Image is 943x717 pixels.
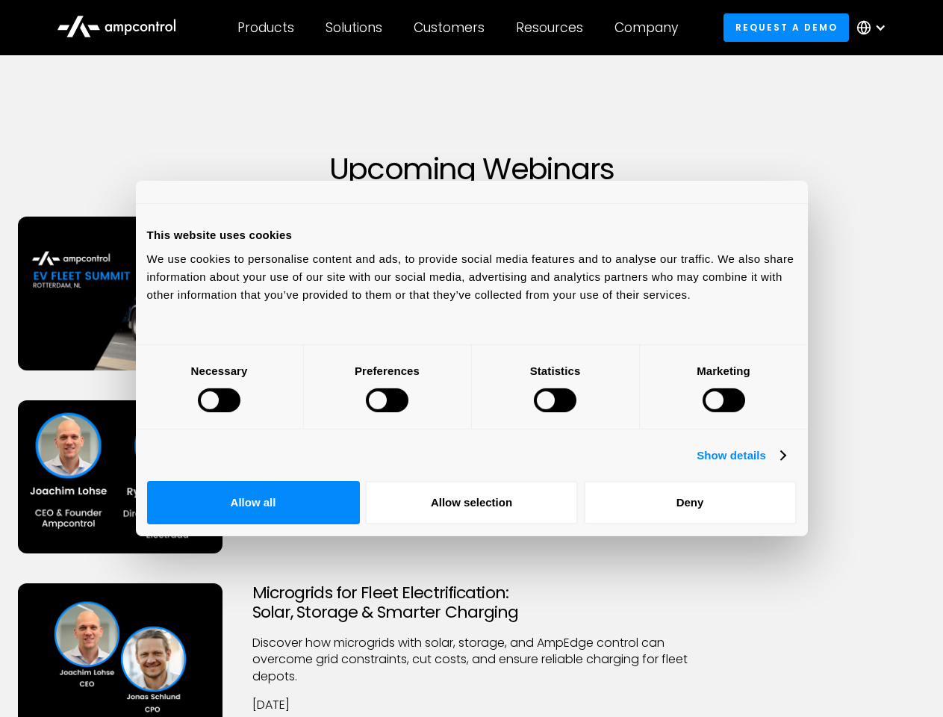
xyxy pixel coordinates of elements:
div: This website uses cookies [147,226,797,244]
strong: Marketing [697,364,750,376]
div: Solutions [326,19,382,36]
button: Allow selection [365,481,578,524]
h1: Upcoming Webinars [18,151,926,187]
div: Company [614,19,678,36]
div: Customers [414,19,485,36]
div: Resources [516,19,583,36]
div: Products [237,19,294,36]
p: Discover how microgrids with solar, storage, and AmpEdge control can overcome grid constraints, c... [252,635,691,685]
div: We use cookies to personalise content and ads, to provide social media features and to analyse ou... [147,249,797,303]
strong: Necessary [191,364,248,376]
button: Deny [584,481,797,524]
strong: Preferences [355,364,420,376]
a: Request a demo [723,13,849,41]
strong: Statistics [530,364,581,376]
p: [DATE] [252,697,691,713]
h3: Microgrids for Fleet Electrification: Solar, Storage & Smarter Charging [252,583,691,623]
a: Show details [697,447,785,465]
button: Allow all [147,481,360,524]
